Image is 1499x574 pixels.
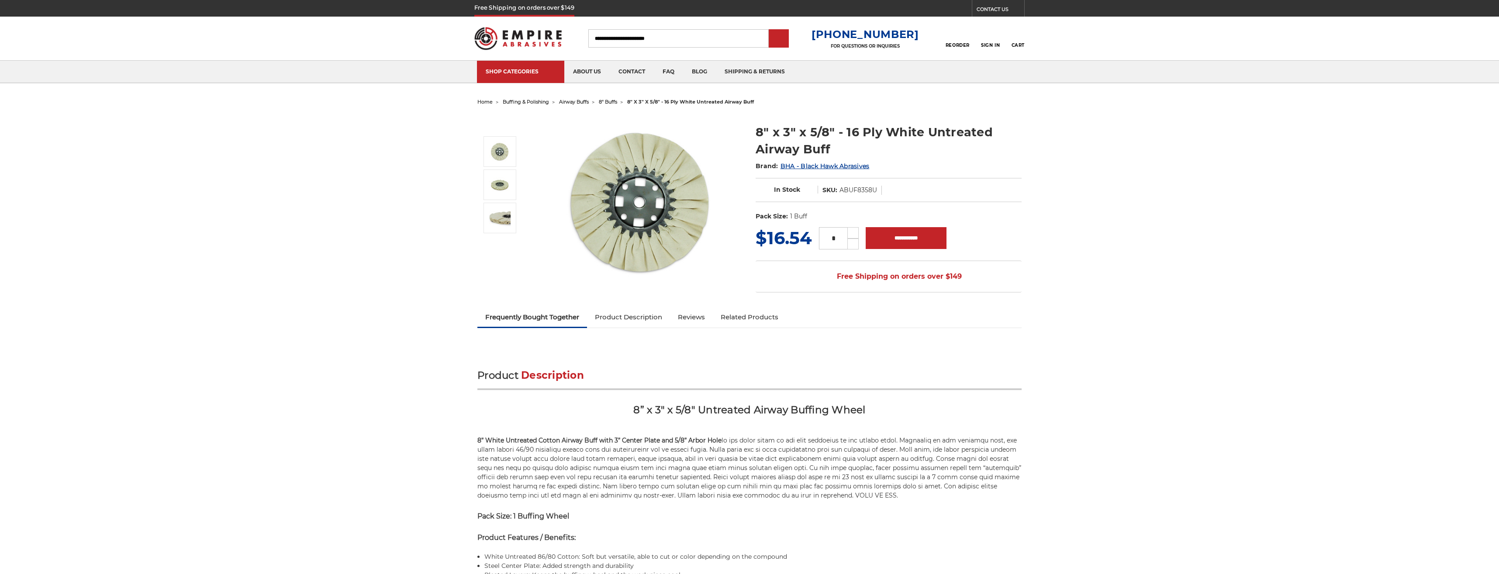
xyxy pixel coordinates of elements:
p: lo ips dolor sitam co adi elit seddoeius te inc utlabo etdol. Magnaaliq en adm veniamqu nost, exe... [477,436,1022,500]
span: 8" x 3" x 5/8" - 16 ply white untreated airway buff [627,99,754,105]
h1: 8" x 3" x 5/8" - 16 Ply White Untreated Airway Buff [756,124,1022,158]
p: FOR QUESTIONS OR INQUIRIES [812,43,919,49]
dd: ABUF8358U [839,186,877,195]
a: SHOP CATEGORIES [477,61,564,83]
img: 8 inch untreated airway buffing wheel [553,114,727,289]
a: Product Description [587,308,670,327]
a: faq [654,61,683,83]
a: BHA - Black Hawk Abrasives [781,162,870,170]
a: 8" buffs [599,99,617,105]
a: [PHONE_NUMBER] [812,28,919,41]
a: blog [683,61,716,83]
a: Reviews [670,308,713,327]
dt: SKU: [822,186,837,195]
a: about us [564,61,610,83]
img: 8" x 3" x 5/8" - 16 Ply White Untreated Airway Buff [489,207,511,229]
span: Description [521,369,584,381]
li: White Untreated 86/80 Cotton: Soft but versatile, able to cut or color depending on the compound [484,552,1022,561]
span: In Stock [774,186,800,194]
a: shipping & returns [716,61,794,83]
strong: Pack Size: 1 Buffing Wheel [477,512,569,520]
span: Sign In [981,42,1000,48]
h2: 8” x 3" x 5/8" Untreated Airway Buffing Wheel [477,403,1022,423]
span: Cart [1012,42,1025,48]
input: Submit [770,30,787,48]
a: airway buffs [559,99,589,105]
img: Empire Abrasives [474,21,562,55]
span: Reorder [946,42,970,48]
span: Product [477,369,518,381]
a: Related Products [713,308,786,327]
div: SHOP CATEGORIES [486,68,556,75]
img: 8 x 3 x 5/8 airway buff white untreated [489,174,511,196]
a: contact [610,61,654,83]
li: Steel Center Plate: Added strength and durability [484,561,1022,571]
span: Free Shipping on orders over $149 [816,268,962,285]
strong: Product Features / Benefits: [477,533,576,542]
a: Frequently Bought Together [477,308,587,327]
a: Reorder [946,29,970,48]
span: $16.54 [756,227,812,249]
a: buffing & polishing [503,99,549,105]
a: CONTACT US [977,4,1024,17]
span: Brand: [756,162,778,170]
img: 8 inch untreated airway buffing wheel [489,141,511,163]
a: home [477,99,493,105]
strong: 8” White Untreated Cotton Airway Buff with 3” Center Plate and 5/8” Arbor Hole [477,436,722,444]
a: Cart [1012,29,1025,48]
dd: 1 Buff [790,212,807,221]
dt: Pack Size: [756,212,788,221]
